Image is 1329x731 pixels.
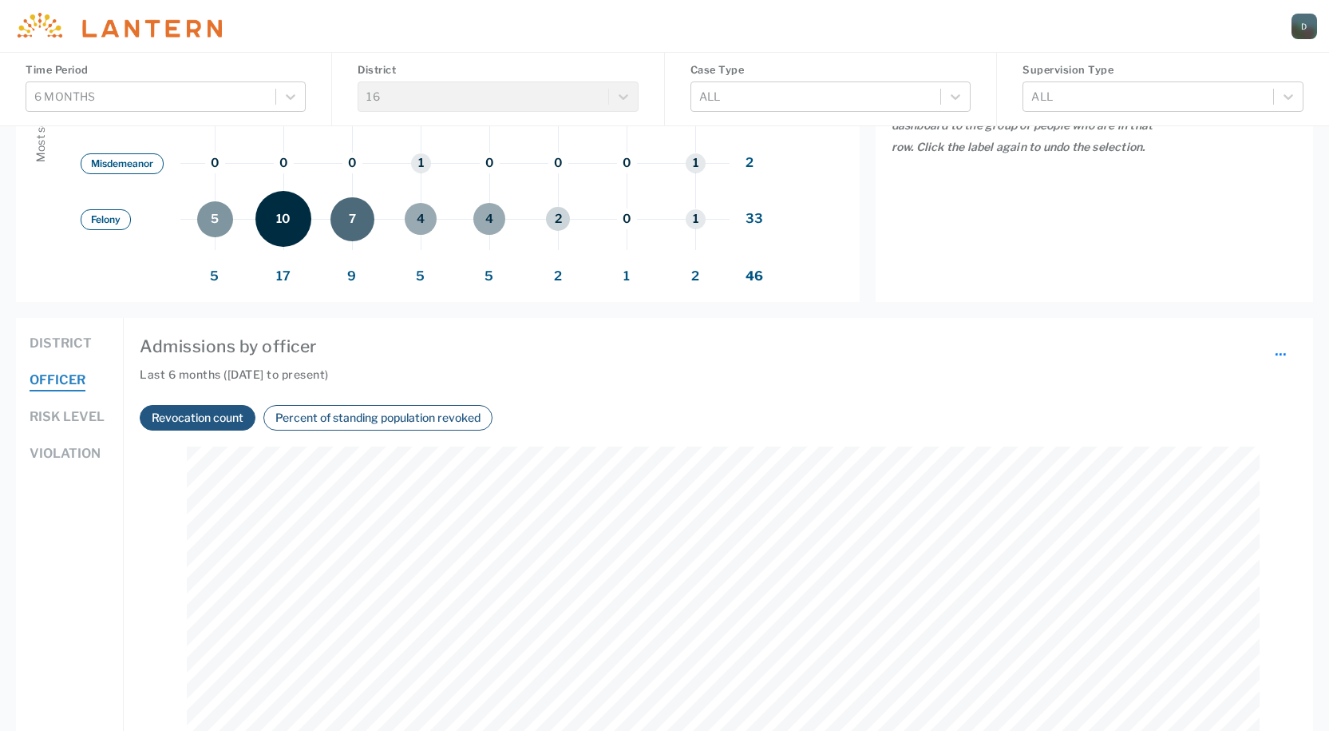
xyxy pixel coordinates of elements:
[686,153,706,173] button: 1
[147,408,248,427] button: Revocation count
[249,267,318,286] span: 17
[546,207,570,231] button: 2
[592,267,661,286] span: 1
[746,211,763,226] span: 33
[746,155,753,170] span: 2
[30,444,101,465] button: Violation
[358,62,638,77] h4: District
[271,408,485,427] button: Percent of standing population revoked
[274,153,294,173] button: 0
[548,153,568,173] button: 0
[30,371,85,391] button: Officer
[455,267,524,286] span: 5
[140,366,1297,399] h6: Last 6 months ([DATE] to present)
[524,267,592,286] span: 2
[690,62,971,77] h4: Case Type
[81,153,164,174] button: Misdemeanor
[205,153,225,173] button: 0
[30,334,92,355] button: District
[255,191,311,247] button: 10
[13,13,222,39] img: Lantern
[1264,334,1297,365] button: ...
[81,209,131,230] button: Felony
[180,267,249,286] span: 5
[411,153,431,173] button: 1
[746,268,763,284] span: 46
[617,209,637,229] button: 0
[318,267,386,286] span: 9
[1022,62,1303,77] h4: Supervision Type
[1291,14,1317,39] a: D
[140,334,1297,360] h4: Admissions by officer
[473,203,505,235] button: 4
[26,62,306,77] h4: Time Period
[342,153,362,173] button: 0
[1275,340,1287,360] span: ...
[330,197,374,241] button: 7
[197,201,233,237] button: 5
[30,407,105,428] button: Risk level
[386,267,455,286] span: 5
[617,153,637,173] button: 0
[480,153,500,173] button: 0
[405,203,437,235] button: 4
[661,267,730,286] span: 2
[686,209,706,229] button: 1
